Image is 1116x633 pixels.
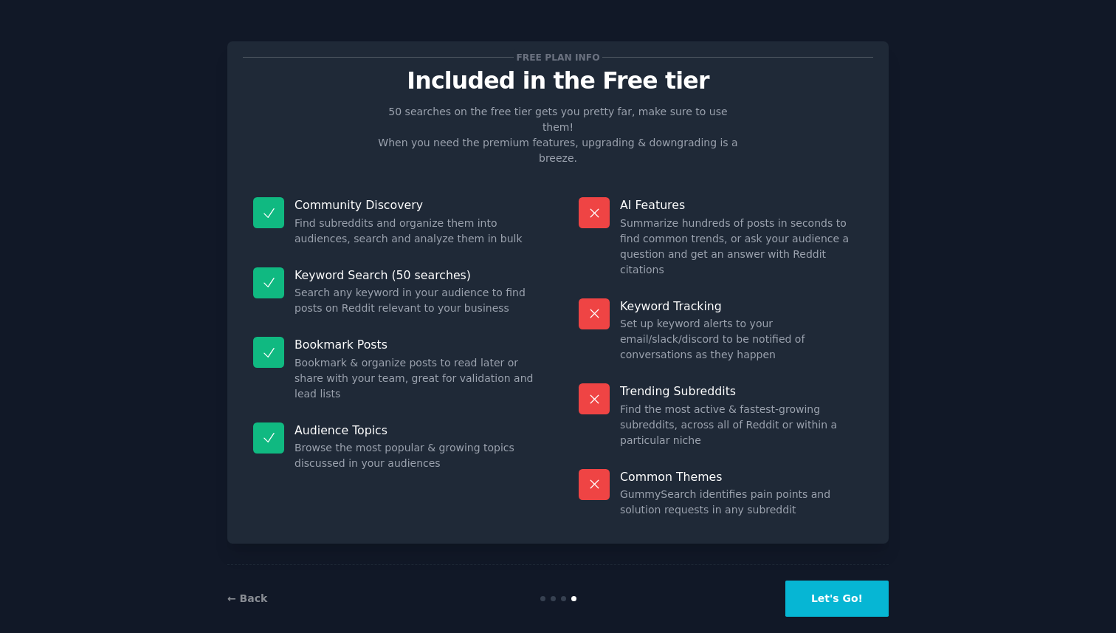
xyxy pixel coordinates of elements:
p: Community Discovery [294,197,537,213]
dd: Bookmark & organize posts to read later or share with your team, great for validation and lead lists [294,355,537,402]
dd: GummySearch identifies pain points and solution requests in any subreddit [620,487,863,518]
p: Trending Subreddits [620,383,863,399]
p: Audience Topics [294,422,537,438]
dd: Summarize hundreds of posts in seconds to find common trends, or ask your audience a question and... [620,216,863,278]
dd: Set up keyword alerts to your email/slack/discord to be notified of conversations as they happen [620,316,863,363]
p: Included in the Free tier [243,68,873,94]
p: 50 searches on the free tier gets you pretty far, make sure to use them! When you need the premiu... [372,104,744,166]
dd: Search any keyword in your audience to find posts on Reddit relevant to your business [294,285,537,316]
dd: Find subreddits and organize them into audiences, search and analyze them in bulk [294,216,537,247]
span: Free plan info [514,49,602,65]
p: Keyword Tracking [620,298,863,314]
p: Bookmark Posts [294,337,537,352]
dd: Browse the most popular & growing topics discussed in your audiences [294,440,537,471]
p: Common Themes [620,469,863,485]
p: AI Features [620,197,863,213]
a: ← Back [227,592,267,604]
dd: Find the most active & fastest-growing subreddits, across all of Reddit or within a particular niche [620,402,863,448]
button: Let's Go! [785,581,889,617]
p: Keyword Search (50 searches) [294,267,537,283]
